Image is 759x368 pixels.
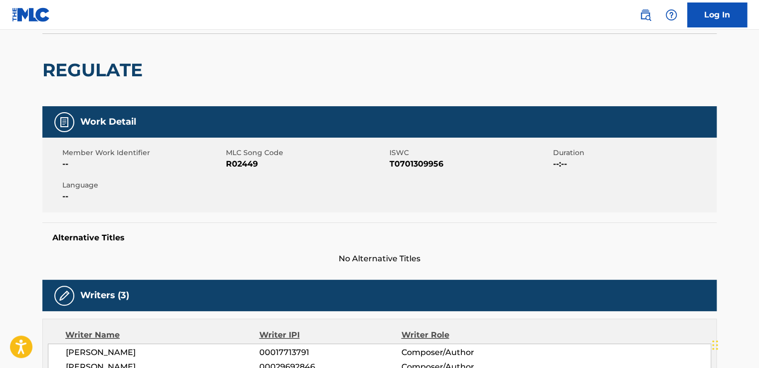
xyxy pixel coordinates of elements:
[709,320,759,368] iframe: Chat Widget
[389,158,551,170] span: T0701309956
[712,330,718,360] div: Drag
[665,9,677,21] img: help
[226,158,387,170] span: R02449
[259,347,401,359] span: 00017713791
[661,5,681,25] div: Help
[42,59,148,81] h2: REGULATE
[58,290,70,302] img: Writers
[62,158,223,170] span: --
[62,148,223,158] span: Member Work Identifier
[389,148,551,158] span: ISWC
[42,253,717,265] span: No Alternative Titles
[401,329,530,341] div: Writer Role
[226,148,387,158] span: MLC Song Code
[62,190,223,202] span: --
[66,347,259,359] span: [PERSON_NAME]
[553,148,714,158] span: Duration
[80,290,129,301] h5: Writers (3)
[80,116,136,128] h5: Work Detail
[12,7,50,22] img: MLC Logo
[62,180,223,190] span: Language
[635,5,655,25] a: Public Search
[401,347,530,359] span: Composer/Author
[52,233,707,243] h5: Alternative Titles
[65,329,259,341] div: Writer Name
[553,158,714,170] span: --:--
[687,2,747,27] a: Log In
[639,9,651,21] img: search
[58,116,70,128] img: Work Detail
[259,329,401,341] div: Writer IPI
